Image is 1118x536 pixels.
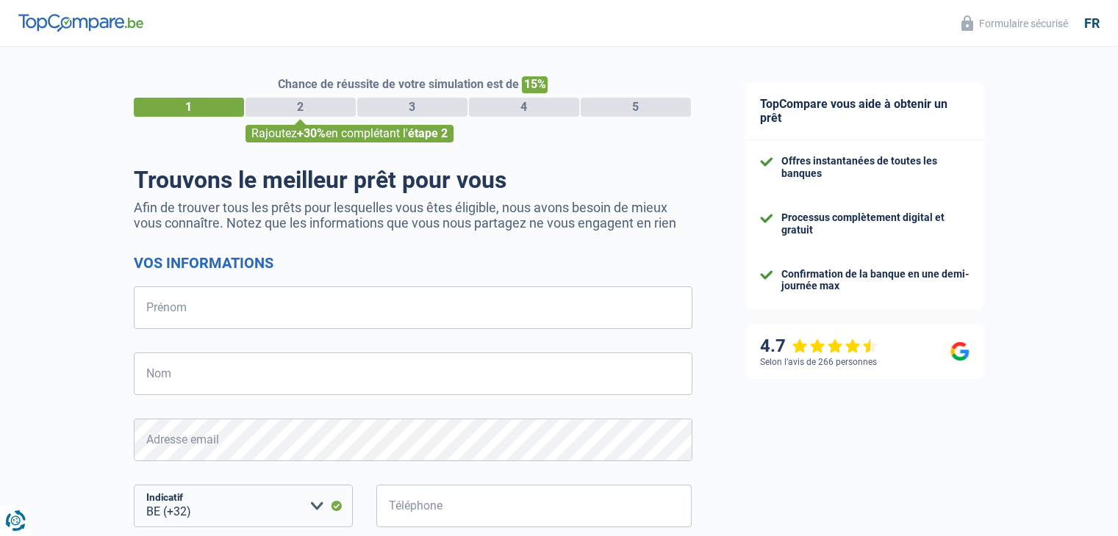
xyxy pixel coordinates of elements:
span: +30% [297,126,326,140]
div: 3 [357,98,467,117]
span: étape 2 [408,126,448,140]
div: 5 [581,98,691,117]
h1: Trouvons le meilleur prêt pour vous [134,166,692,194]
img: TopCompare Logo [18,14,143,32]
button: Formulaire sécurisé [953,11,1077,35]
div: 4 [469,98,579,117]
div: 1 [134,98,244,117]
div: 2 [246,98,356,117]
div: 4.7 [760,336,878,357]
div: Processus complètement digital et gratuit [781,211,970,236]
div: Selon l’avis de 266 personnes [760,357,877,367]
span: Chance de réussite de votre simulation est de [278,77,519,91]
p: Afin de trouver tous les prêts pour lesquelles vous êtes éligible, nous avons besoin de mieux vou... [134,200,692,231]
div: Offres instantanées de toutes les banques [781,155,970,180]
input: 401020304 [376,485,692,527]
div: Rajoutez en complétant l' [246,125,454,142]
h2: Vos informations [134,254,692,272]
div: Confirmation de la banque en une demi-journée max [781,268,970,293]
div: fr [1084,15,1100,32]
span: 15% [522,76,548,93]
div: TopCompare vous aide à obtenir un prêt [745,82,984,140]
